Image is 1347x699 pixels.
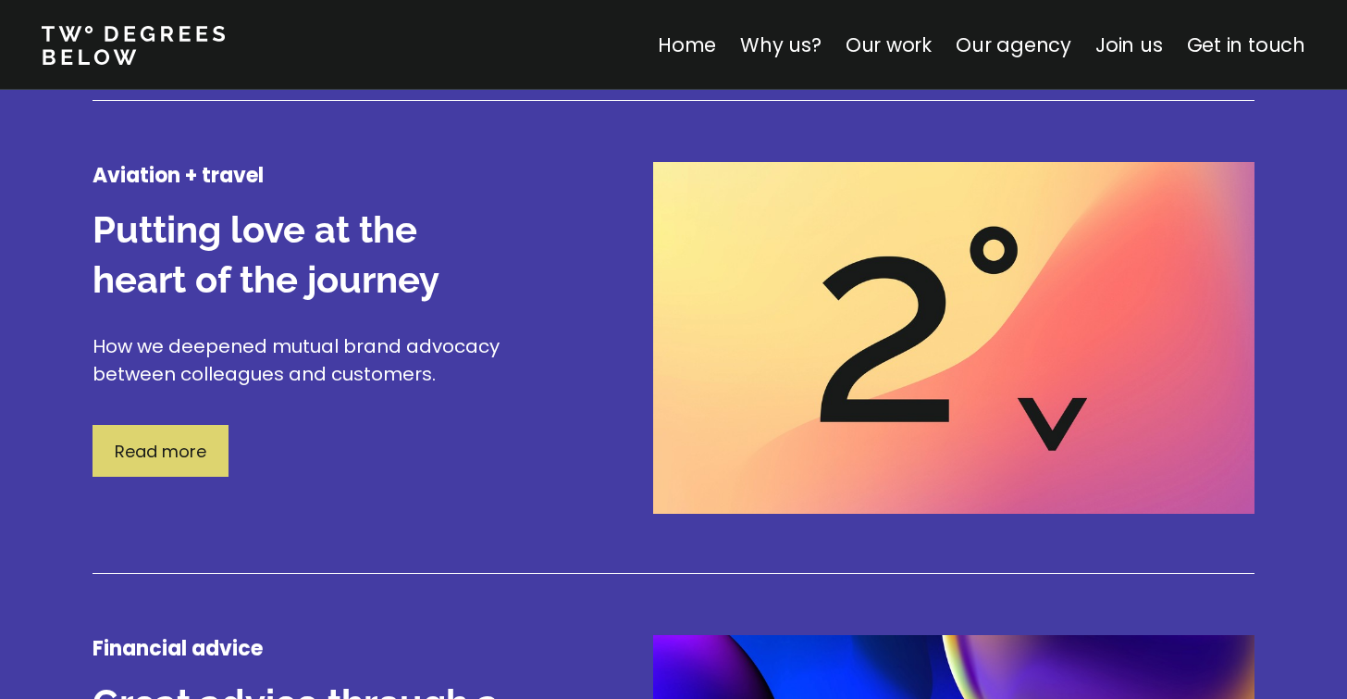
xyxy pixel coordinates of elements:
a: Join us [1095,31,1163,58]
p: Read more [115,439,206,464]
a: Aviation + travelPutting love at the heart of the journeyHow we deepened mutual brand advocacy be... [93,162,1254,626]
a: Get in touch [1187,31,1305,58]
a: Our work [846,31,932,58]
h3: Putting love at the heart of the journey [93,205,518,305]
a: Home [658,31,716,58]
p: How we deepened mutual brand advocacy between colleagues and customers. [93,332,518,388]
h4: Aviation + travel [93,162,518,190]
h4: Financial advice [93,635,518,663]
a: Our agency [956,31,1071,58]
a: Why us? [740,31,822,58]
